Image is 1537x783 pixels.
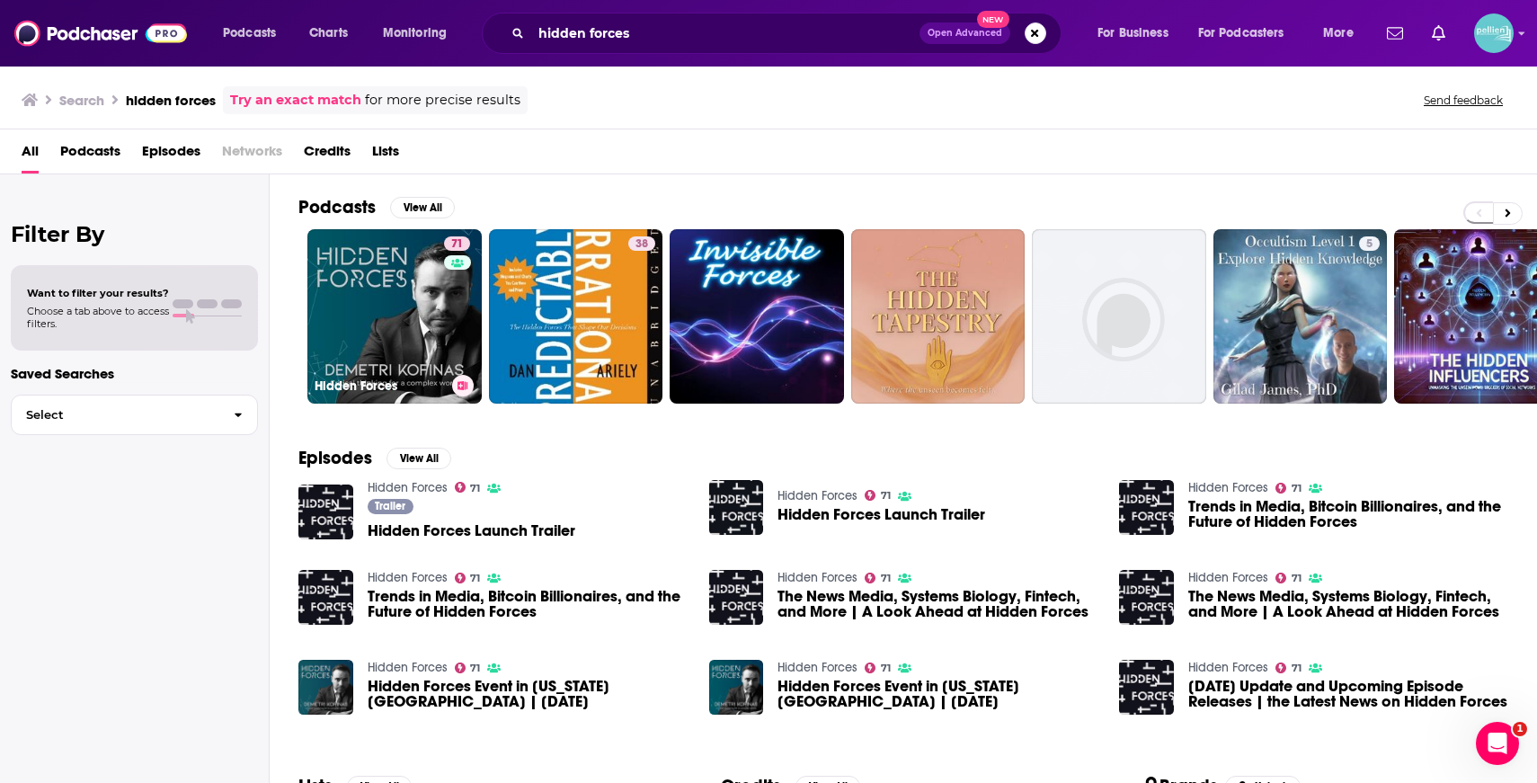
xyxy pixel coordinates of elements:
[368,660,448,675] a: Hidden Forces
[315,378,445,394] h3: Hidden Forces
[777,488,857,503] a: Hidden Forces
[1474,13,1514,53] span: Logged in as JessicaPellien
[304,137,351,174] a: Credits
[365,90,520,111] span: for more precise results
[777,589,1097,619] a: The News Media, Systems Biology, Fintech, and More | A Look Ahead at Hidden Forces
[1188,480,1268,495] a: Hidden Forces
[1418,93,1508,108] button: Send feedback
[1323,21,1354,46] span: More
[298,19,359,48] a: Charts
[368,679,688,709] span: Hidden Forces Event in [US_STATE][GEOGRAPHIC_DATA] | [DATE]
[1292,485,1302,493] span: 71
[777,570,857,585] a: Hidden Forces
[628,236,655,251] a: 38
[59,92,104,109] h3: Search
[298,660,353,715] a: Hidden Forces Event in New York City | Thursday, March 31st
[1188,589,1508,619] a: The News Media, Systems Biology, Fintech, and More | A Look Ahead at Hidden Forces
[390,197,455,218] button: View All
[1474,13,1514,53] img: User Profile
[920,22,1010,44] button: Open AdvancedNew
[383,21,447,46] span: Monitoring
[60,137,120,174] a: Podcasts
[1085,19,1191,48] button: open menu
[1119,660,1174,715] a: Memorial Day Update and Upcoming Episode Releases | the Latest News on Hidden Forces
[489,229,663,404] a: 38
[470,664,480,672] span: 71
[1188,679,1508,709] a: Memorial Day Update and Upcoming Episode Releases | the Latest News on Hidden Forces
[1513,722,1527,736] span: 1
[368,679,688,709] a: Hidden Forces Event in New York City | Thursday, March 31st
[368,570,448,585] a: Hidden Forces
[11,395,258,435] button: Select
[865,573,891,583] a: 71
[881,664,891,672] span: 71
[1425,18,1453,49] a: Show notifications dropdown
[1097,21,1168,46] span: For Business
[709,570,764,625] a: The News Media, Systems Biology, Fintech, and More | A Look Ahead at Hidden Forces
[298,447,451,469] a: EpisodesView All
[455,573,481,583] a: 71
[368,480,448,495] a: Hidden Forces
[1359,236,1380,251] a: 5
[777,679,1097,709] a: Hidden Forces Event in New York City | Thursday, March 31st
[298,570,353,625] img: Trends in Media, Bitcoin Billionaires, and the Future of Hidden Forces
[1474,13,1514,53] button: Show profile menu
[470,574,480,583] span: 71
[11,221,258,247] h2: Filter By
[298,196,455,218] a: PodcastsView All
[368,523,575,538] a: Hidden Forces Launch Trailer
[444,236,470,251] a: 71
[27,305,169,330] span: Choose a tab above to access filters.
[865,490,891,501] a: 71
[928,29,1002,38] span: Open Advanced
[12,409,219,421] span: Select
[14,16,187,50] img: Podchaser - Follow, Share and Rate Podcasts
[22,137,39,174] a: All
[709,480,764,535] img: Hidden Forces Launch Trailer
[499,13,1079,54] div: Search podcasts, credits, & more...
[230,90,361,111] a: Try an exact match
[1292,574,1302,583] span: 71
[309,21,348,46] span: Charts
[1198,21,1284,46] span: For Podcasters
[451,236,463,254] span: 71
[142,137,200,174] a: Episodes
[1119,570,1174,625] img: The News Media, Systems Biology, Fintech, and More | A Look Ahead at Hidden Forces
[470,485,480,493] span: 71
[1213,229,1388,404] a: 5
[1188,499,1508,529] a: Trends in Media, Bitcoin Billionaires, and the Future of Hidden Forces
[1275,483,1302,494] a: 71
[298,447,372,469] h2: Episodes
[1292,664,1302,672] span: 71
[298,485,353,539] a: Hidden Forces Launch Trailer
[709,660,764,715] img: Hidden Forces Event in New York City | Thursday, March 31st
[455,482,481,493] a: 71
[368,589,688,619] a: Trends in Media, Bitcoin Billionaires, and the Future of Hidden Forces
[11,365,258,382] p: Saved Searches
[1186,19,1310,48] button: open menu
[531,19,920,48] input: Search podcasts, credits, & more...
[1476,722,1519,765] iframe: Intercom live chat
[223,21,276,46] span: Podcasts
[372,137,399,174] span: Lists
[1310,19,1376,48] button: open menu
[386,448,451,469] button: View All
[865,663,891,673] a: 71
[635,236,648,254] span: 38
[777,507,985,522] a: Hidden Forces Launch Trailer
[27,287,169,299] span: Want to filter your results?
[1119,480,1174,535] img: Trends in Media, Bitcoin Billionaires, and the Future of Hidden Forces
